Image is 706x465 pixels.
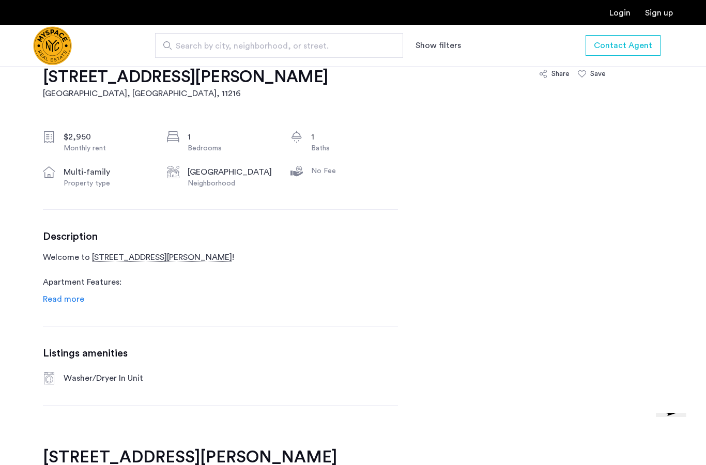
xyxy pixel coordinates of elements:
[43,230,398,243] h3: Description
[64,131,150,143] div: $2,950
[33,26,72,65] img: logo
[551,69,570,79] div: Share
[43,293,84,305] a: Read info
[43,67,328,87] h1: [STREET_ADDRESS][PERSON_NAME]
[586,35,661,56] button: button
[64,372,150,384] div: Washer/Dryer In Unit
[188,143,274,153] div: Bedrooms
[64,143,150,153] div: Monthly rent
[188,166,274,178] div: [GEOGRAPHIC_DATA]
[176,40,374,52] span: Search by city, neighborhood, or street.
[188,131,274,143] div: 1
[416,39,461,52] button: Show or hide filters
[594,39,652,52] span: Contact Agent
[33,26,72,65] a: Cazamio Logo
[311,143,398,153] div: Baths
[645,9,673,17] a: Registration
[188,178,274,189] div: Neighborhood
[590,69,606,79] div: Save
[43,295,84,303] span: Read more
[43,87,328,100] h2: [GEOGRAPHIC_DATA], [GEOGRAPHIC_DATA] , 11216
[64,178,150,189] div: Property type
[155,33,403,58] input: Apartment Search
[311,131,398,143] div: 1
[43,347,398,360] h3: Listings amenities
[609,9,631,17] a: Login
[652,413,698,457] iframe: chat widget
[43,251,398,288] p: Welcome to ! Apartment Features: ✔ Hardwood floors ✔ Washer/dryer combo unit ✔ Renovated bathroom...
[311,166,398,176] div: No Fee
[43,67,328,100] a: [STREET_ADDRESS][PERSON_NAME][GEOGRAPHIC_DATA], [GEOGRAPHIC_DATA], 11216
[64,166,150,178] div: multi-family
